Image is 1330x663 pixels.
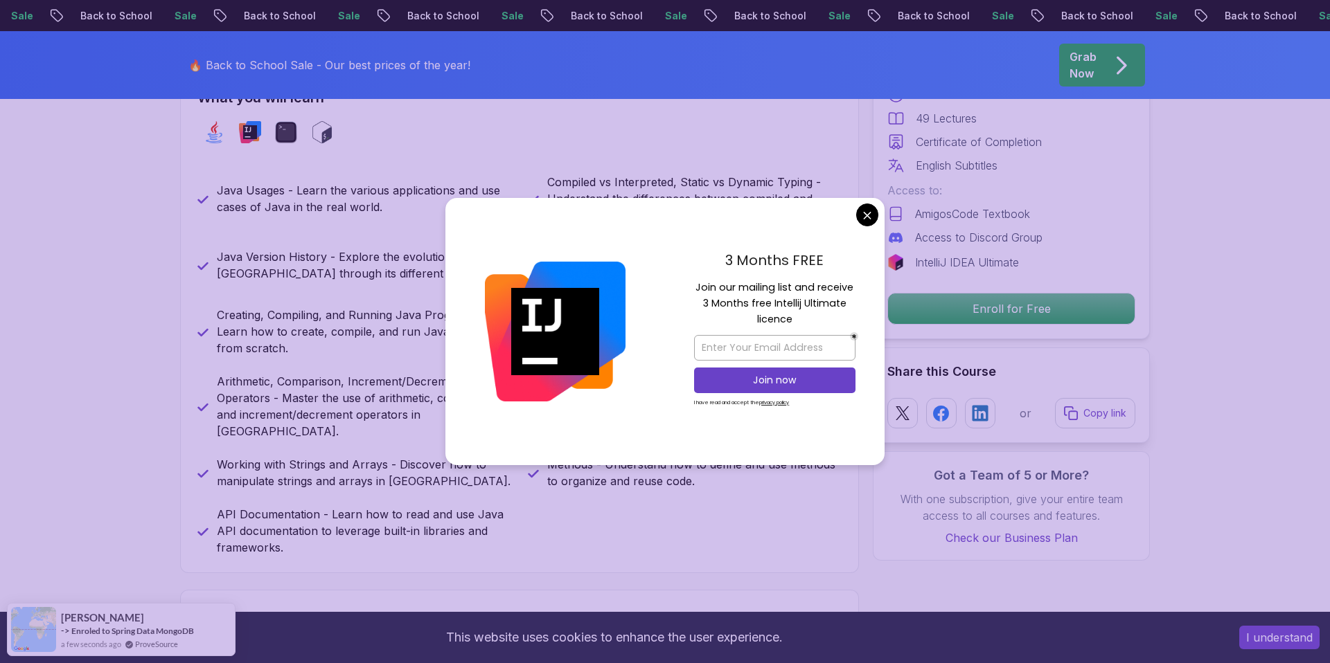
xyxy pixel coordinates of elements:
p: Back to School [655,9,749,23]
img: intellij logo [239,121,261,143]
span: [PERSON_NAME] [61,612,144,624]
a: Enroled to Spring Data MongoDB [71,625,194,637]
p: Sale [749,9,793,23]
a: ProveSource [135,638,178,650]
p: Arithmetic, Comparison, Increment/Decrement Operators - Master the use of arithmetic, comparison,... [217,373,511,439]
p: Back to School [164,9,258,23]
p: Compiled vs Interpreted, Static vs Dynamic Typing - Understand the differences between compiled a... [547,174,842,224]
p: Sale [258,9,303,23]
button: Enroll for Free [887,293,1135,325]
img: jetbrains logo [887,254,904,271]
p: Back to School [1,9,95,23]
p: With one subscription, give your entire team access to all courses and features. [887,491,1135,524]
img: terminal logo [275,121,297,143]
p: Enroll for Free [888,293,1135,324]
p: 🔥 Back to School Sale - Our best prices of the year! [188,57,470,73]
img: provesource social proof notification image [11,607,56,652]
img: java logo [203,121,225,143]
p: AmigosCode Textbook [915,206,1030,222]
p: IntelliJ IDEA Ultimate [915,254,1019,271]
p: English Subtitles [916,157,997,174]
p: Back to School [328,9,422,23]
div: This website uses cookies to enhance the user experience. [10,622,1218,653]
p: Methods - Understand how to define and use methods to organize and reuse code. [547,456,842,489]
p: Certificate of Completion [916,134,1042,150]
p: Working with Strings and Arrays - Discover how to manipulate strings and arrays in [GEOGRAPHIC_DA... [217,456,511,489]
p: Access to Discord Group [915,229,1043,246]
p: Sale [585,9,630,23]
p: Back to School [818,9,912,23]
button: Accept cookies [1239,626,1320,649]
p: Back to School [982,9,1076,23]
button: Copy link [1055,398,1135,428]
img: bash logo [311,121,333,143]
p: Sale [422,9,466,23]
p: Java Usages - Learn the various applications and use cases of Java in the real world. [217,182,511,215]
p: 49 Lectures [916,110,977,127]
p: Back to School [1145,9,1239,23]
span: a few seconds ago [61,638,121,650]
p: Sale [912,9,957,23]
p: Sale [1239,9,1284,23]
span: -> [61,625,70,636]
p: Copy link [1083,406,1126,420]
h2: Share this Course [887,362,1135,381]
p: Back to School [491,9,585,23]
p: Creating, Compiling, and Running Java Programs - Learn how to create, compile, and run Java progr... [217,307,511,356]
p: or [1020,405,1031,421]
p: Sale [95,9,139,23]
a: Check our Business Plan [887,529,1135,546]
p: Sale [1076,9,1120,23]
p: Grab Now [1070,48,1097,82]
p: Access to: [887,182,1135,199]
p: Java Version History - Explore the evolution of [GEOGRAPHIC_DATA] through its different versions. [217,248,511,282]
p: API Documentation - Learn how to read and use Java API documentation to leverage built-in librari... [217,506,511,556]
h3: Got a Team of 5 or More? [887,466,1135,485]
